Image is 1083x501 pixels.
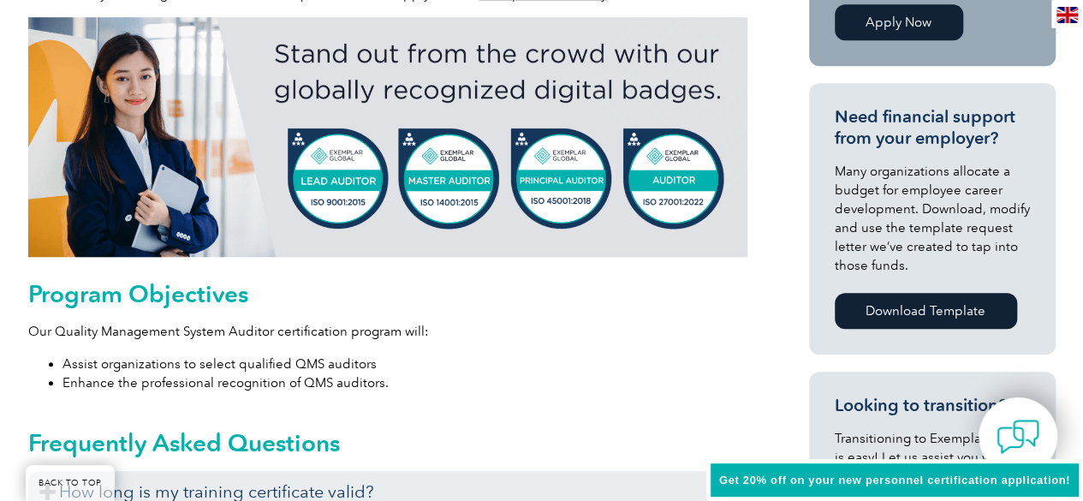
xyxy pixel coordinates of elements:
h2: Program Objectives [28,280,747,307]
a: BACK TO TOP [26,465,115,501]
span: Get 20% off on your new personnel certification application! [719,474,1070,486]
a: Download Template [835,293,1017,329]
p: Our Quality Management System Auditor certification program will: [28,322,747,341]
li: Enhance the professional recognition of QMS auditors. [62,373,747,392]
li: Assist organizations to select qualified QMS auditors [62,355,747,373]
img: badges [28,17,747,257]
img: contact-chat.png [997,415,1039,458]
h3: Need financial support from your employer? [835,106,1030,149]
img: en [1056,7,1078,23]
a: Apply Now [835,4,963,40]
h3: Looking to transition? [835,395,1030,416]
p: Many organizations allocate a budget for employee career development. Download, modify and use th... [835,162,1030,275]
h2: Frequently Asked Questions [28,429,747,456]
